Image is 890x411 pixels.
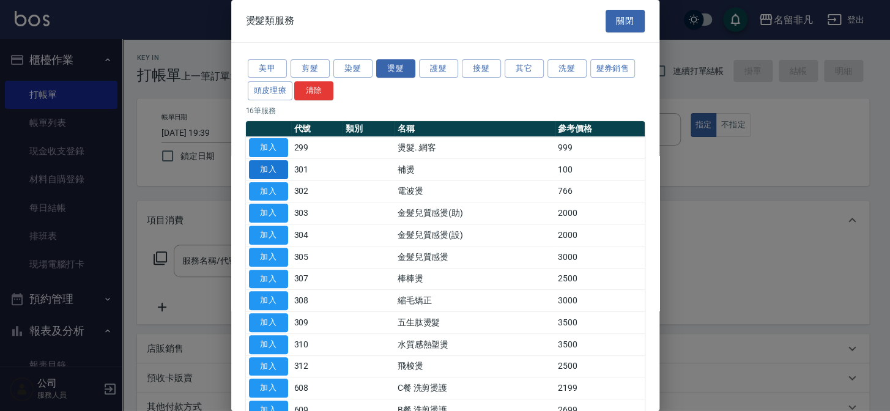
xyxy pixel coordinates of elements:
[555,290,645,312] td: 3000
[246,15,295,27] span: 燙髮類服務
[249,357,288,376] button: 加入
[395,202,555,224] td: 金髮兒質感燙(助)
[505,59,544,78] button: 其它
[462,59,501,78] button: 接髮
[395,121,555,137] th: 名稱
[249,182,288,201] button: 加入
[291,377,343,399] td: 608
[249,248,288,267] button: 加入
[555,137,645,159] td: 999
[555,377,645,399] td: 2199
[248,81,293,100] button: 頭皮理療
[343,121,395,137] th: 類別
[419,59,458,78] button: 護髮
[555,312,645,334] td: 3500
[555,158,645,180] td: 100
[395,180,555,202] td: 電波燙
[555,202,645,224] td: 2000
[249,313,288,332] button: 加入
[547,59,587,78] button: 洗髮
[395,290,555,312] td: 縮毛矯正
[395,224,555,246] td: 金髮兒質感燙(設)
[555,246,645,268] td: 3000
[555,121,645,137] th: 參考價格
[249,270,288,289] button: 加入
[291,224,343,246] td: 304
[291,246,343,268] td: 305
[249,335,288,354] button: 加入
[249,379,288,398] button: 加入
[376,59,415,78] button: 燙髮
[395,137,555,159] td: 燙髮..網客
[291,312,343,334] td: 309
[555,180,645,202] td: 766
[294,81,333,100] button: 清除
[395,355,555,377] td: 飛梭燙
[249,226,288,245] button: 加入
[555,268,645,290] td: 2500
[555,224,645,246] td: 2000
[246,105,645,116] p: 16 筆服務
[291,180,343,202] td: 302
[291,333,343,355] td: 310
[249,138,288,157] button: 加入
[555,333,645,355] td: 3500
[291,158,343,180] td: 301
[249,160,288,179] button: 加入
[333,59,373,78] button: 染髮
[291,59,330,78] button: 剪髮
[395,312,555,334] td: 五生肽燙髮
[249,204,288,223] button: 加入
[395,246,555,268] td: 金髮兒質感燙
[249,291,288,310] button: 加入
[248,59,287,78] button: 美甲
[395,333,555,355] td: 水質感熱塑燙
[590,59,636,78] button: 髮券銷售
[395,377,555,399] td: C餐 洗剪燙護
[291,121,343,137] th: 代號
[291,355,343,377] td: 312
[395,158,555,180] td: 補燙
[291,268,343,290] td: 307
[555,355,645,377] td: 2500
[291,202,343,224] td: 303
[291,137,343,159] td: 299
[291,290,343,312] td: 308
[395,268,555,290] td: 棒棒燙
[606,10,645,32] button: 關閉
